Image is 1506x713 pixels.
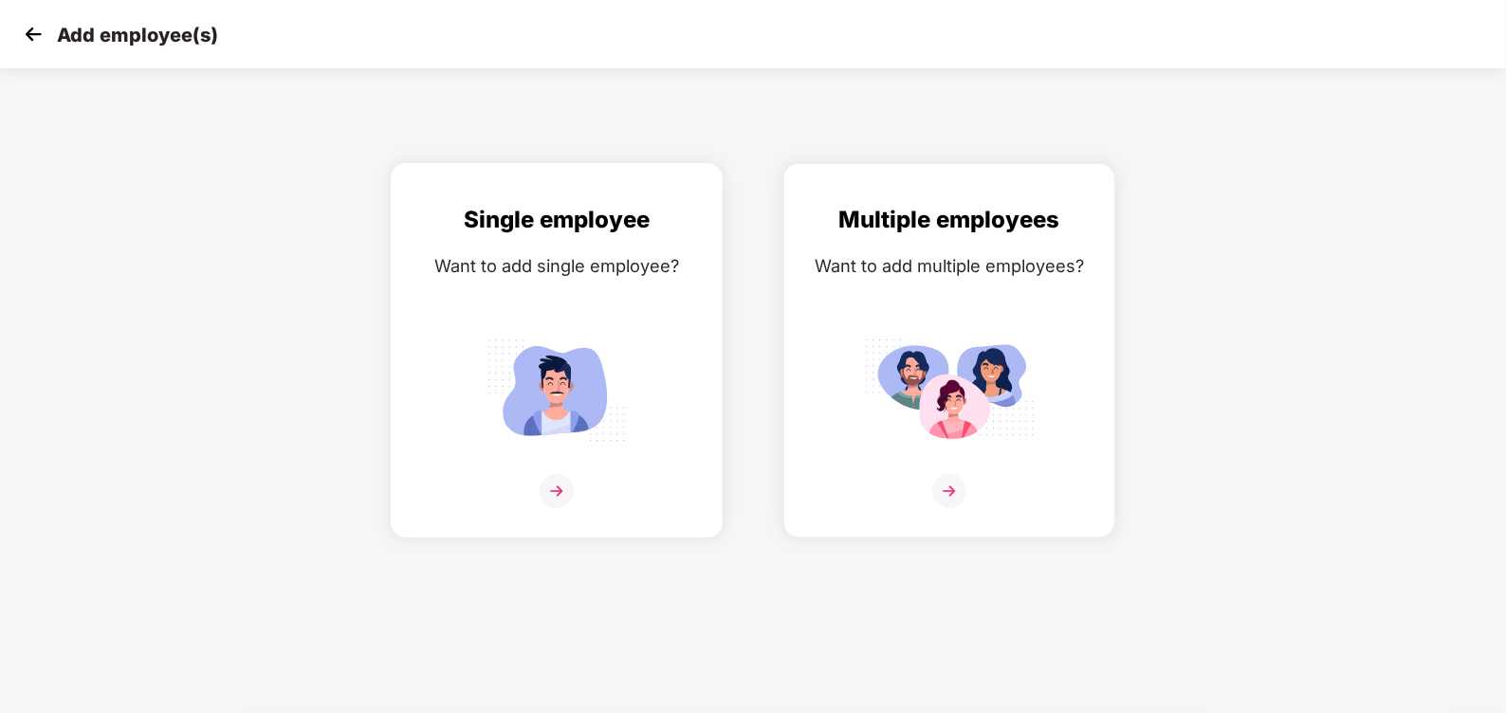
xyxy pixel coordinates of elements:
div: Single employee [411,202,703,238]
p: Add employee(s) [57,24,218,46]
img: svg+xml;base64,PHN2ZyB4bWxucz0iaHR0cDovL3d3dy53My5vcmcvMjAwMC9zdmciIHdpZHRoPSIzNiIgaGVpZ2h0PSIzNi... [932,474,966,508]
img: svg+xml;base64,PHN2ZyB4bWxucz0iaHR0cDovL3d3dy53My5vcmcvMjAwMC9zdmciIGlkPSJNdWx0aXBsZV9lbXBsb3llZS... [864,331,1035,449]
div: Want to add multiple employees? [803,252,1095,280]
img: svg+xml;base64,PHN2ZyB4bWxucz0iaHR0cDovL3d3dy53My5vcmcvMjAwMC9zdmciIHdpZHRoPSIzNiIgaGVpZ2h0PSIzNi... [540,474,574,508]
img: svg+xml;base64,PHN2ZyB4bWxucz0iaHR0cDovL3d3dy53My5vcmcvMjAwMC9zdmciIHdpZHRoPSIzMCIgaGVpZ2h0PSIzMC... [19,20,47,48]
div: Want to add single employee? [411,252,703,280]
img: svg+xml;base64,PHN2ZyB4bWxucz0iaHR0cDovL3d3dy53My5vcmcvMjAwMC9zdmciIGlkPSJTaW5nbGVfZW1wbG95ZWUiIH... [471,331,642,449]
div: Multiple employees [803,202,1095,238]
